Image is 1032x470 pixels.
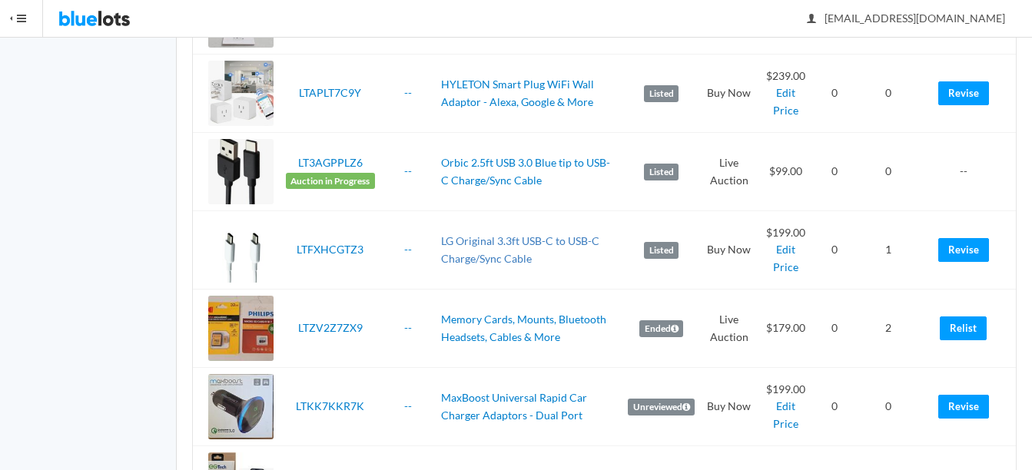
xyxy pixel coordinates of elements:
[814,55,855,133] td: 0
[855,133,921,211] td: 0
[773,243,798,273] a: Edit Price
[758,55,815,133] td: $239.00
[814,368,855,446] td: 0
[644,85,679,102] label: Listed
[441,78,594,108] a: HYLETON Smart Plug WiFi Wall Adaptor - Alexa, Google & More
[404,86,412,99] a: --
[701,211,758,290] td: Buy Now
[804,12,819,27] ion-icon: person
[855,211,921,290] td: 1
[296,399,364,412] a: LTKK7KKR7K
[855,290,921,368] td: 2
[404,399,412,412] a: --
[938,238,989,262] a: Revise
[701,133,758,211] td: Live Auction
[299,86,361,99] a: LTAPLT7C9Y
[628,399,695,415] label: Unreviewed
[938,395,989,419] a: Revise
[404,164,412,177] a: --
[404,243,412,256] a: --
[773,399,798,430] a: Edit Price
[938,81,989,105] a: Revise
[404,321,412,334] a: --
[814,211,855,290] td: 0
[758,211,815,290] td: $199.00
[639,320,683,337] label: Ended
[644,242,679,259] label: Listed
[855,368,921,446] td: 0
[855,55,921,133] td: 0
[644,164,679,180] label: Listed
[298,156,363,169] a: LT3AGPPLZ6
[808,12,1005,25] span: [EMAIL_ADDRESS][DOMAIN_NAME]
[940,316,987,340] a: Relist
[297,243,363,256] a: LTFXHCGTZ3
[701,368,758,446] td: Buy Now
[298,321,363,334] a: LTZV2Z7ZX9
[773,86,798,117] a: Edit Price
[441,156,610,187] a: Orbic 2.5ft USB 3.0 Blue tip to USB-C Charge/Sync Cable
[286,173,375,190] span: Auction in Progress
[921,133,1016,211] td: --
[701,55,758,133] td: Buy Now
[441,234,599,265] a: LG Original 3.3ft USB-C to USB-C Charge/Sync Cable
[441,313,606,343] a: Memory Cards, Mounts, Bluetooth Headsets, Cables & More
[758,368,815,446] td: $199.00
[758,290,815,368] td: $179.00
[814,133,855,211] td: 0
[701,290,758,368] td: Live Auction
[758,133,815,211] td: $99.00
[814,290,855,368] td: 0
[441,391,587,422] a: MaxBoost Universal Rapid Car Charger Adaptors - Dual Port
